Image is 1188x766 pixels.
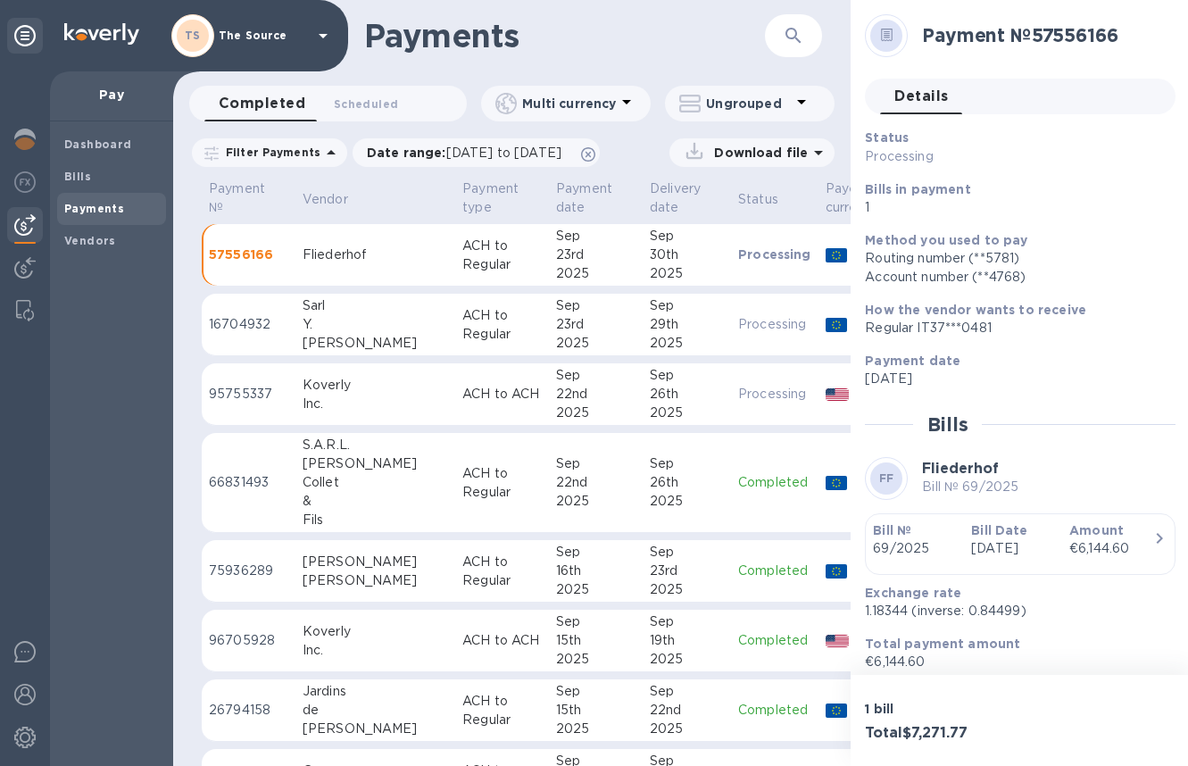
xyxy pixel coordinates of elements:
[303,473,448,492] div: Collet
[894,84,948,109] span: Details
[556,179,612,217] p: Payment date
[826,635,850,647] img: USD
[865,268,1161,287] div: Account number (**4768)
[738,385,811,404] p: Processing
[556,631,636,650] div: 15th
[303,553,448,571] div: [PERSON_NAME]
[303,571,448,590] div: [PERSON_NAME]
[556,315,636,334] div: 23rd
[303,622,448,641] div: Koverly
[462,385,542,404] p: ACH to ACH
[650,179,701,217] p: Delivery date
[209,246,288,263] p: 57556166
[209,473,288,492] p: 66831493
[826,388,850,401] img: USD
[650,720,724,738] div: 2025
[556,562,636,580] div: 16th
[462,179,542,217] span: Payment type
[64,86,159,104] p: Pay
[209,315,288,334] p: 16704932
[367,144,570,162] p: Date range :
[650,404,724,422] div: 2025
[826,179,902,217] span: Payee currency
[650,227,724,246] div: Sep
[556,473,636,492] div: 22nd
[209,385,288,404] p: 95755337
[556,454,636,473] div: Sep
[303,190,348,209] p: Vendor
[556,366,636,385] div: Sep
[462,464,542,502] p: ACH to Regular
[826,179,879,217] p: Payee currency
[219,29,308,42] p: The Source
[865,303,1086,317] b: How the vendor wants to receive
[556,264,636,283] div: 2025
[556,720,636,738] div: 2025
[556,701,636,720] div: 15th
[865,653,1161,671] p: €6,144.60
[64,170,91,183] b: Bills
[303,296,448,315] div: Sarl
[462,306,542,344] p: ACH to Regular
[556,334,636,353] div: 2025
[922,24,1161,46] h2: Payment № 57556166
[462,179,519,217] p: Payment type
[650,334,724,353] div: 2025
[650,473,724,492] div: 26th
[650,492,724,511] div: 2025
[738,631,811,650] p: Completed
[303,701,448,720] div: de
[738,315,811,334] p: Processing
[303,246,448,264] div: Fliederhof
[303,492,448,511] div: &
[556,246,636,264] div: 23rd
[7,18,43,54] div: Unpin categories
[556,492,636,511] div: 2025
[303,454,448,473] div: [PERSON_NAME]
[707,144,808,162] p: Download file
[738,190,802,209] span: Status
[865,354,960,368] b: Payment date
[556,650,636,669] div: 2025
[650,454,724,473] div: Sep
[209,179,288,217] span: Payment №
[873,539,957,558] p: 69/2025
[873,523,911,537] b: Bill №
[303,334,448,353] div: [PERSON_NAME]
[738,190,778,209] p: Status
[209,179,265,217] p: Payment №
[64,137,132,151] b: Dashboard
[64,23,139,45] img: Logo
[303,511,448,529] div: Fils
[219,145,320,160] p: Filter Payments
[334,95,398,113] span: Scheduled
[650,682,724,701] div: Sep
[706,95,791,112] p: Ungrouped
[303,190,371,209] span: Vendor
[879,471,894,485] b: FF
[865,130,909,145] b: Status
[927,413,968,436] h2: Bills
[219,91,305,116] span: Completed
[14,171,36,193] img: Foreign exchange
[556,404,636,422] div: 2025
[738,473,811,492] p: Completed
[353,138,600,167] div: Date range:[DATE] to [DATE]
[865,370,1161,388] p: [DATE]
[303,720,448,738] div: [PERSON_NAME]
[64,234,116,247] b: Vendors
[865,319,1161,337] div: Regular IT37***0481
[865,249,1161,268] div: Routing number (**5781)
[209,701,288,720] p: 26794158
[522,95,616,112] p: Multi currency
[556,612,636,631] div: Sep
[1069,523,1124,537] b: Amount
[556,682,636,701] div: Sep
[865,586,961,600] b: Exchange rate
[209,562,288,580] p: 75936289
[364,17,765,54] h1: Payments
[650,543,724,562] div: Sep
[556,543,636,562] div: Sep
[971,539,1055,558] p: [DATE]
[650,385,724,404] div: 26th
